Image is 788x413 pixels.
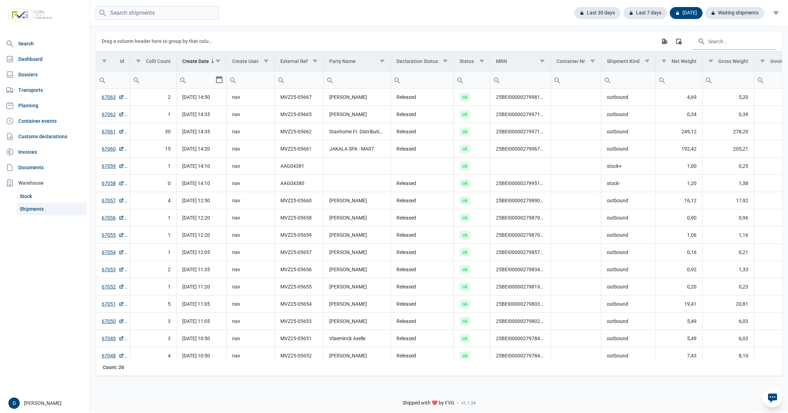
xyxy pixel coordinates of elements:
a: 67054 [102,249,124,256]
td: 0,90 [655,209,702,227]
a: Planning [3,99,87,113]
a: 67062 [102,111,124,118]
td: [PERSON_NAME] [324,89,391,106]
td: 1,16 [702,227,754,244]
div: Search box [454,71,466,88]
td: MVZ25-05655 [275,278,324,296]
td: 192,42 [655,140,702,158]
td: 15 [130,140,176,158]
span: ok [459,334,470,343]
td: Released [391,313,454,330]
span: Show filter options for column 'External Ref' [312,58,318,64]
td: [PERSON_NAME] [324,261,391,278]
td: 278,20 [702,123,754,140]
div: Create User [232,58,259,64]
div: Search box [227,71,239,88]
input: Filter cell [324,71,390,88]
td: outbound [601,330,655,347]
td: 0,21 [702,244,754,261]
td: 6,03 [702,330,754,347]
div: Warehouse [3,176,87,190]
span: [DATE] 10:50 [182,336,210,341]
td: Filter cell [324,71,391,89]
td: nav [227,175,275,192]
span: Show filter options for column 'Id' [102,58,107,64]
div: Create Date [182,58,209,64]
td: 20,81 [702,296,754,313]
td: 25BEI0000027978428 [490,347,551,364]
td: 1 [130,209,176,227]
div: Search box [96,71,109,88]
input: Filter cell [275,71,323,88]
a: 67060 [102,145,124,152]
input: Filter cell [130,71,176,88]
td: 1,38 [702,175,754,192]
td: 25BEI0000027981961 [490,278,551,296]
td: [PERSON_NAME] [324,209,391,227]
span: Show filter options for column 'Shipment Kind' [644,58,650,64]
td: Released [391,261,454,278]
input: Filter cell [454,71,490,88]
span: [DATE] 14:10 [182,180,210,186]
td: 30 [130,123,176,140]
td: Column Party Name [324,51,391,71]
td: 5,49 [655,330,702,347]
span: [DATE] 14:35 [182,112,210,117]
div: Waiting shipments [705,7,764,19]
td: 0 [130,175,176,192]
td: nav [227,209,275,227]
span: ok [459,179,470,188]
td: 5 [130,296,176,313]
div: filter [770,7,782,19]
input: Filter cell [177,71,215,88]
td: 25BEI0000027985729 [490,244,551,261]
td: AAG04380 [275,175,324,192]
span: Show filter options for column 'Invoice Amount' [760,58,765,64]
input: Filter cell [96,71,130,88]
div: Export all data to Excel [658,35,671,47]
td: MVZ25-05661 [275,140,324,158]
td: 2 [130,89,176,106]
td: MVZ25-05651 [275,330,324,347]
td: Column Container Nr [551,51,601,71]
td: Filter cell [227,71,275,89]
td: nav [227,140,275,158]
span: [DATE] 12:50 [182,198,210,203]
span: [DATE] 14:20 [182,146,210,152]
td: Column Net Weight [655,51,702,71]
span: ok [459,317,470,325]
td: Released [391,106,454,123]
div: Container Nr [557,58,585,64]
td: [PERSON_NAME] [324,227,391,244]
a: 67049 [102,335,124,342]
td: 25BEI0000027980320 [490,296,551,313]
a: 67050 [102,318,124,325]
input: Filter cell [656,71,702,88]
a: Shipments [17,203,87,215]
td: Released [391,330,454,347]
td: MVZ25-05657 [275,244,324,261]
td: 25BEI0000027998184 [490,89,551,106]
td: 25BEI0000027997120 [490,123,551,140]
td: Filter cell [391,71,454,89]
input: Search shipments [96,6,219,20]
span: [DATE] 12:20 [182,232,210,238]
div: [DATE] [670,7,703,19]
div: Search box [177,71,189,88]
a: Stock [17,190,87,203]
span: Show filter options for column 'Net Weight' [661,58,667,64]
td: Filter cell [655,71,702,89]
span: [DATE] 14:35 [182,129,210,134]
td: outbound [601,261,655,278]
span: Show filter options for column 'Gross Weight' [708,58,713,64]
td: MVZ25-05658 [275,209,324,227]
td: 1,06 [655,227,702,244]
td: outbound [601,209,655,227]
td: nav [227,89,275,106]
a: 67059 [102,163,124,170]
td: MVZ25-05656 [275,261,324,278]
td: Column Create User [227,51,275,71]
td: AAG04381 [275,158,324,175]
td: outbound [601,296,655,313]
a: Dashboard [3,52,87,66]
